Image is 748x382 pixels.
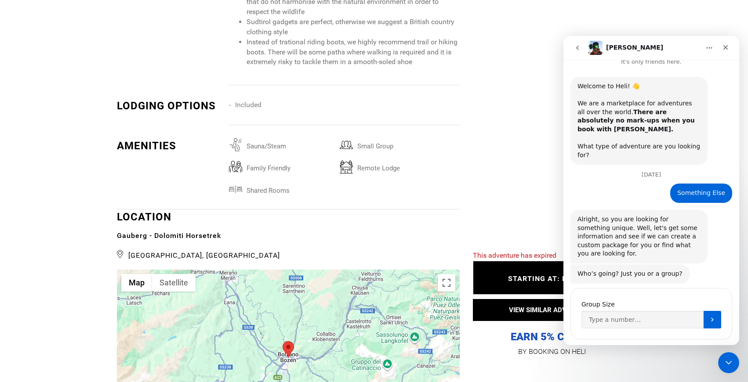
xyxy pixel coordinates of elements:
div: LOCATION [117,209,460,261]
iframe: Intercom live chat [563,36,739,345]
iframe: Intercom live chat [718,352,739,373]
span: Shared Rooms [242,183,340,194]
img: smallgroup.svg [340,138,353,151]
div: Group Size [18,264,158,273]
button: Toggle fullscreen view [438,274,455,292]
li: Instead of trational riding boots, we highly recommend trail or hiking boots. There will be some ... [247,37,460,68]
li: Included [229,98,340,112]
div: Carl says… [7,249,169,319]
img: sharedrooms.svg [229,183,242,196]
span: STARTING AT: EUR3,960 [508,275,596,283]
p: BY BOOKING ON HELI [473,346,631,358]
button: Show satellite imagery [152,274,196,292]
span: remote lodge [353,160,450,172]
img: saunasteam.svg [229,138,242,151]
img: remotelodge.svg [340,160,353,173]
span: family friendly [242,160,340,172]
button: Submit [140,275,158,292]
button: VIEW SIMILAR ADVENTURES [473,299,631,321]
li: Sudtirol gadgets are perfect, otherwise we suggest a British country clothing style [247,17,460,37]
button: Show street map [121,274,152,292]
div: Lodging options [117,98,222,113]
input: Group Size [18,275,140,292]
span: small group [353,138,450,150]
img: familyfriendly.svg [229,160,242,173]
div: Amenities [117,138,222,153]
span: sauna/steam [242,138,340,150]
span: This adventure has expired [473,252,556,260]
span: [GEOGRAPHIC_DATA], [GEOGRAPHIC_DATA] [117,248,460,261]
b: Gauberg - Dolomiti Horsetrek [117,231,221,240]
